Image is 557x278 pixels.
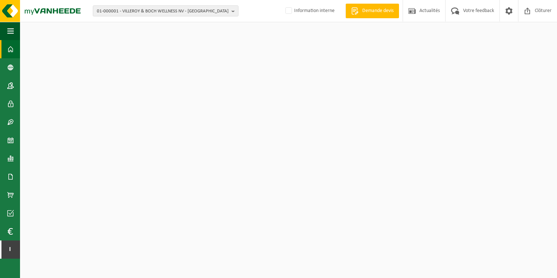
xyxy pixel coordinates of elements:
button: 01-000001 - VILLEROY & BOCH WELLNESS NV - [GEOGRAPHIC_DATA] [93,5,238,16]
span: Demande devis [360,7,395,15]
label: Information interne [284,5,335,16]
span: 01-000001 - VILLEROY & BOCH WELLNESS NV - [GEOGRAPHIC_DATA] [97,6,229,17]
a: Demande devis [345,4,399,18]
span: I [7,240,13,259]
